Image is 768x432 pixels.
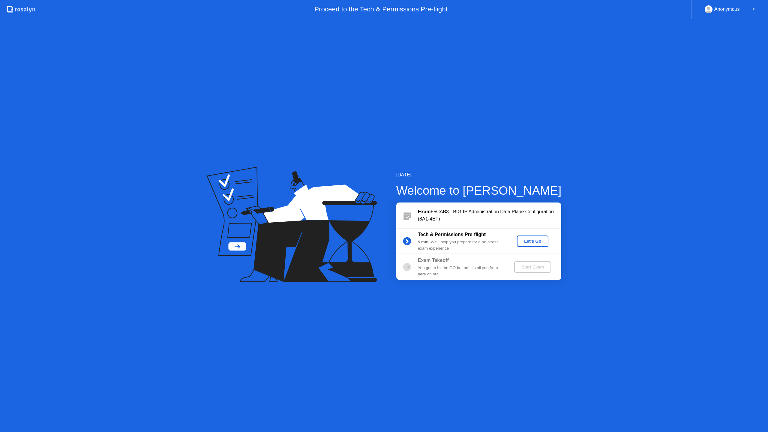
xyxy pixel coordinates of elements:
div: Start Exam [517,265,549,269]
div: ▼ [752,5,755,13]
button: Start Exam [514,261,551,273]
div: [DATE] [396,171,562,178]
div: Welcome to [PERSON_NAME] [396,181,562,199]
b: Exam [418,209,431,214]
b: Exam Takeoff [418,258,449,263]
b: Tech & Permissions Pre-flight [418,232,486,237]
b: 5 min [418,240,429,244]
div: F5CAB3 - BIG-IP Administration Data Plane Configuration (8A1-4EF) [418,208,561,223]
button: Let's Go [517,235,548,247]
div: Let's Go [519,239,546,244]
div: You get to hit the GO button! It’s all you from here on out [418,265,504,277]
div: : We’ll help you prepare for a no-stress exam experience [418,239,504,251]
div: Anonymous [714,5,740,13]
